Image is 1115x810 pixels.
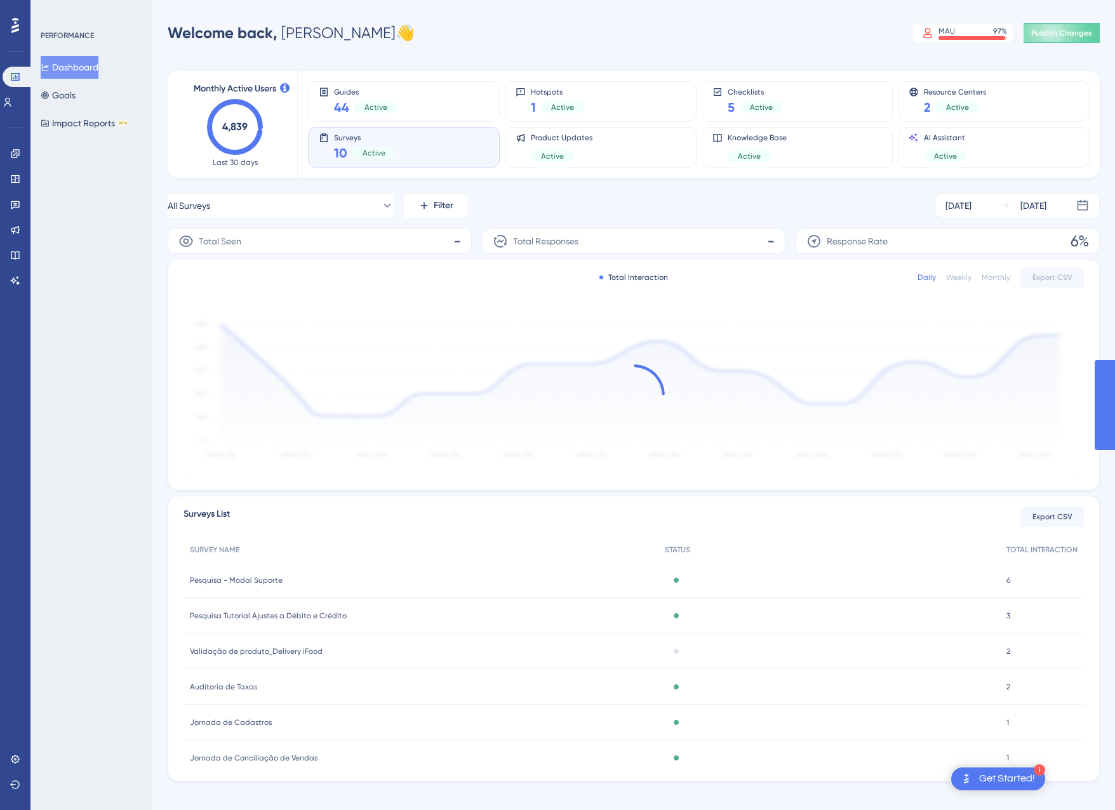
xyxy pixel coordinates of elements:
[541,151,564,161] span: Active
[213,157,258,168] span: Last 30 days
[959,771,974,787] img: launcher-image-alternative-text
[334,144,347,162] span: 10
[946,272,971,282] div: Weekly
[41,56,98,79] button: Dashboard
[364,102,387,112] span: Active
[190,545,239,555] span: SURVEY NAME
[168,193,394,218] button: All Surveys
[190,611,347,621] span: Pesquisa Tutorial Ajustes a Débito e Crédito
[1020,198,1046,213] div: [DATE]
[728,133,787,143] span: Knowledge Base
[924,98,931,116] span: 2
[190,682,257,692] span: Auditoria de Taxas
[334,98,349,116] span: 44
[750,102,773,112] span: Active
[1034,764,1045,776] div: 1
[531,133,592,143] span: Product Updates
[934,151,957,161] span: Active
[334,133,396,142] span: Surveys
[194,81,276,96] span: Monthly Active Users
[531,87,584,96] span: Hotspots
[117,120,129,126] div: BETA
[1031,28,1092,38] span: Publish Changes
[222,121,248,133] text: 4,839
[728,87,783,96] span: Checklists
[334,87,397,96] span: Guides
[924,133,967,143] span: AI Assistant
[404,193,467,218] button: Filter
[190,717,272,727] span: Jornada de Cadastros
[938,26,955,36] div: MAU
[1071,231,1089,251] span: 6%
[551,102,574,112] span: Active
[946,102,969,112] span: Active
[982,272,1010,282] div: Monthly
[1024,23,1100,43] button: Publish Changes
[453,231,461,251] span: -
[738,151,761,161] span: Active
[1062,760,1100,798] iframe: UserGuiding AI Assistant Launcher
[1020,267,1084,288] button: Export CSV
[41,84,76,107] button: Goals
[190,646,323,656] span: Validação de produto_Delivery iFood
[531,98,536,116] span: 1
[513,234,578,249] span: Total Responses
[190,575,283,585] span: Pesquisa - Modal Suporte
[434,198,453,213] span: Filter
[665,545,690,555] span: STATUS
[1006,646,1010,656] span: 2
[1006,545,1078,555] span: TOTAL INTERACTION
[199,234,241,249] span: Total Seen
[767,231,775,251] span: -
[1020,507,1084,527] button: Export CSV
[599,272,668,282] div: Total Interaction
[168,198,210,213] span: All Surveys
[979,772,1035,786] div: Get Started!
[1032,272,1072,282] span: Export CSV
[918,272,936,282] div: Daily
[728,98,735,116] span: 5
[924,87,986,96] span: Resource Centers
[1006,717,1009,727] span: 1
[363,148,385,158] span: Active
[190,753,317,763] span: Jornada de Conciliação de Vendas
[1032,512,1072,522] span: Export CSV
[41,112,129,135] button: Impact ReportsBETA
[184,507,230,527] span: Surveys List
[1006,753,1009,763] span: 1
[1006,682,1010,692] span: 2
[945,198,971,213] div: [DATE]
[951,767,1045,790] div: Open Get Started! checklist, remaining modules: 1
[1006,575,1010,585] span: 6
[168,23,277,42] span: Welcome back,
[168,23,415,43] div: [PERSON_NAME] 👋
[827,234,888,249] span: Response Rate
[993,26,1007,36] div: 97 %
[1006,611,1010,621] span: 3
[41,30,94,41] div: PERFORMANCE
